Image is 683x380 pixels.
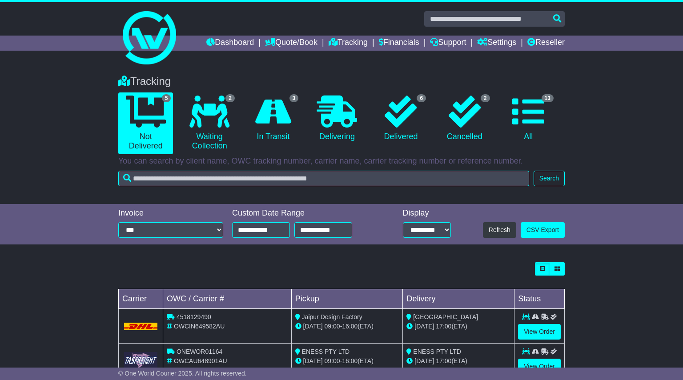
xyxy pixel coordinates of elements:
div: Display [403,208,451,218]
span: © One World Courier 2025. All rights reserved. [118,370,247,377]
span: 4518129490 [177,313,211,320]
a: 3 In Transit [246,92,301,145]
span: 09:00 [325,357,340,364]
a: 6 Delivered [374,92,428,145]
span: ENESS PTY LTD [302,348,350,355]
div: - (ETA) [295,322,399,331]
a: Financials [379,36,419,51]
td: Status [514,289,565,309]
a: 13 All [501,92,556,145]
span: 17:00 [436,323,451,330]
a: CSV Export [521,222,565,238]
span: [DATE] [303,323,323,330]
a: Settings [477,36,516,51]
a: 2 Waiting Collection [182,92,237,154]
span: 16:00 [342,323,358,330]
td: Delivery [403,289,514,309]
div: Custom Date Range [232,208,375,218]
span: 6 [417,94,426,102]
img: GetCarrierServiceLogo [124,352,157,369]
a: 5 Not Delivered [118,92,173,154]
a: 2 Cancelled [437,92,492,145]
div: - (ETA) [295,356,399,366]
span: [DATE] [414,357,434,364]
span: 13 [542,94,554,102]
td: OWC / Carrier # [163,289,292,309]
div: Tracking [114,75,569,88]
span: 3 [289,94,299,102]
span: ENESS PTY LTD [413,348,461,355]
a: Support [430,36,466,51]
span: [GEOGRAPHIC_DATA] [413,313,478,320]
td: Carrier [119,289,163,309]
span: 5 [162,94,171,102]
td: Pickup [291,289,403,309]
p: You can search by client name, OWC tracking number, carrier name, carrier tracking number or refe... [118,156,565,166]
a: Tracking [329,36,368,51]
span: OWCAU648901AU [174,357,227,364]
span: 09:00 [325,323,340,330]
div: Invoice [118,208,223,218]
a: Quote/Book [265,36,317,51]
span: Jaipur Design Factory [302,313,362,320]
div: (ETA) [406,322,510,331]
span: 2 [481,94,490,102]
a: Delivering [309,92,364,145]
button: Refresh [483,222,516,238]
a: View Order [518,324,561,340]
span: [DATE] [414,323,434,330]
span: 16:00 [342,357,358,364]
a: Dashboard [206,36,254,51]
span: ONEWOR01164 [177,348,222,355]
button: Search [534,171,565,186]
span: 2 [225,94,235,102]
span: 17:00 [436,357,451,364]
div: (ETA) [406,356,510,366]
span: [DATE] [303,357,323,364]
img: DHL.png [124,323,157,330]
a: View Order [518,359,561,374]
a: Reseller [527,36,565,51]
span: OWCIN649582AU [174,323,225,330]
